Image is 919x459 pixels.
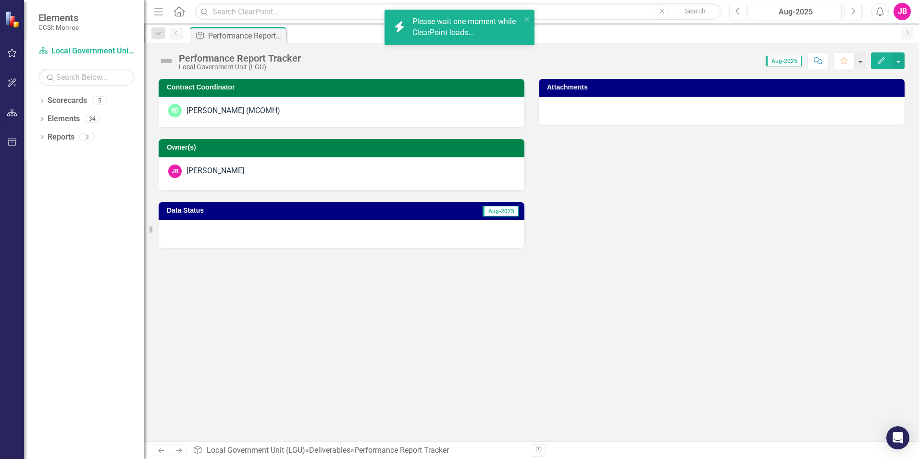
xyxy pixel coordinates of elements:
div: Performance Report Tracker [208,30,284,42]
h3: Data Status [167,207,343,214]
span: Search [685,7,706,15]
a: Local Government Unit (LGU) [207,446,305,455]
a: Scorecards [48,95,87,106]
a: Reports [48,132,75,143]
div: Aug-2025 [753,6,838,18]
div: Performance Report Tracker [179,53,301,64]
input: Search Below... [38,69,135,86]
button: Search [671,5,720,18]
a: Local Government Unit (LGU) [38,46,135,57]
div: [PERSON_NAME] [186,166,244,177]
span: Aug-2025 [483,206,519,217]
div: KD [168,104,182,117]
input: Search ClearPoint... [195,3,722,20]
img: ClearPoint Strategy [5,11,22,28]
button: Aug-2025 [750,3,842,20]
span: Elements [38,12,79,24]
span: Aug-2025 [766,56,802,66]
div: » » [193,445,524,456]
img: Not Defined [159,53,174,69]
h3: Attachments [547,84,900,91]
h3: Contract Coordinator [167,84,520,91]
div: 3 [79,133,95,141]
small: CCSI: Monroe [38,24,79,31]
div: Open Intercom Messenger [886,426,909,449]
div: Please wait one moment while ClearPoint loads... [412,16,521,38]
a: Elements [48,114,80,125]
h3: Owner(s) [167,144,520,151]
button: JB [894,3,911,20]
div: JB [168,165,182,178]
div: 5 [92,97,107,105]
div: [PERSON_NAME] (MCOMH) [186,105,280,116]
button: close [524,13,531,25]
div: 34 [85,115,100,123]
div: Performance Report Tracker [354,446,449,455]
a: Deliverables [309,446,350,455]
div: Local Government Unit (LGU) [179,64,301,71]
